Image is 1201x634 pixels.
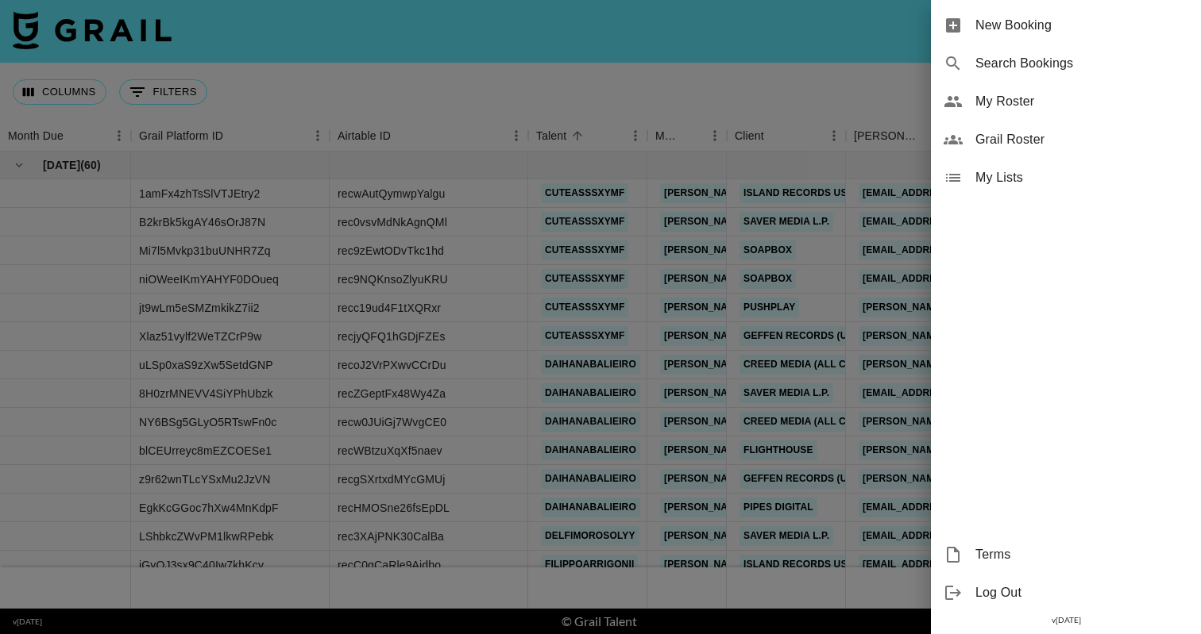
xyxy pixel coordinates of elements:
[975,545,1188,564] span: Terms
[975,583,1188,602] span: Log Out
[975,92,1188,111] span: My Roster
[931,574,1201,612] div: Log Out
[931,44,1201,83] div: Search Bookings
[931,536,1201,574] div: Terms
[931,121,1201,159] div: Grail Roster
[931,6,1201,44] div: New Booking
[975,168,1188,187] span: My Lists
[975,130,1188,149] span: Grail Roster
[931,159,1201,197] div: My Lists
[975,54,1188,73] span: Search Bookings
[931,83,1201,121] div: My Roster
[975,16,1188,35] span: New Booking
[931,612,1201,628] div: v [DATE]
